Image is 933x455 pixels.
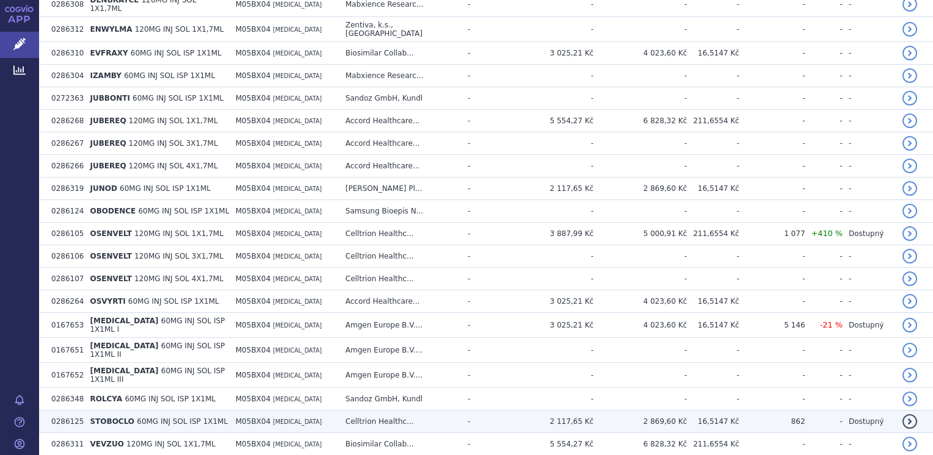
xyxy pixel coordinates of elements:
[462,223,505,245] td: -
[45,245,84,268] td: 0286106
[687,42,739,65] td: 16,5147 Kč
[273,276,322,282] span: [MEDICAL_DATA]
[339,200,462,223] td: Samsung Bioepis N...
[462,42,505,65] td: -
[843,177,896,200] td: -
[505,388,594,410] td: -
[462,17,505,42] td: -
[339,223,462,245] td: Celltrion Healthc...
[90,162,126,170] span: JUBEREQ
[739,17,805,42] td: -
[90,49,128,57] span: EVFRAXY
[90,342,225,359] span: 60MG INJ SOL ISP 1X1ML II
[843,17,896,42] td: -
[90,116,126,125] span: JUBEREQ
[843,388,896,410] td: -
[129,116,218,125] span: 120MG INJ SOL 1X1,7ML
[687,410,739,433] td: 16,5147 Kč
[805,155,843,177] td: -
[45,410,84,433] td: 0286125
[45,268,84,290] td: 0286107
[739,268,805,290] td: -
[90,342,158,350] span: [MEDICAL_DATA]
[462,65,505,87] td: -
[129,162,218,170] span: 120MG INJ SOL 4X1,7ML
[273,396,322,403] span: [MEDICAL_DATA]
[90,94,129,102] span: JUBBONTI
[462,155,505,177] td: -
[273,140,322,147] span: [MEDICAL_DATA]
[339,268,462,290] td: Celltrion Healthc...
[462,363,505,388] td: -
[236,252,270,260] span: M05BX04
[236,417,270,426] span: M05BX04
[505,65,594,87] td: -
[687,17,739,42] td: -
[90,367,225,384] span: 60MG INJ SOL ISP 1X1ML III
[505,338,594,363] td: -
[805,200,843,223] td: -
[687,200,739,223] td: -
[805,363,843,388] td: -
[273,95,322,102] span: [MEDICAL_DATA]
[805,268,843,290] td: -
[137,417,228,426] span: 60MG INJ SOL ISP 1X1ML
[505,363,594,388] td: -
[739,87,805,110] td: -
[134,252,223,260] span: 120MG INJ SOL 3X1,7ML
[739,200,805,223] td: -
[594,290,687,313] td: 4 023,60 Kč
[273,441,322,448] span: [MEDICAL_DATA]
[462,87,505,110] td: -
[236,274,270,283] span: M05BX04
[739,155,805,177] td: -
[462,200,505,223] td: -
[594,132,687,155] td: -
[687,65,739,87] td: -
[687,290,739,313] td: 16,5147 Kč
[134,229,223,238] span: 120MG INJ SOL 1X1,7ML
[902,159,917,173] a: detail
[843,363,896,388] td: -
[236,346,270,354] span: M05BX04
[805,245,843,268] td: -
[90,317,158,325] span: [MEDICAL_DATA]
[594,223,687,245] td: 5 000,91 Kč
[339,338,462,363] td: Amgen Europe B.V....
[843,223,896,245] td: Dostupný
[687,388,739,410] td: -
[843,132,896,155] td: -
[805,132,843,155] td: -
[805,338,843,363] td: -
[843,110,896,132] td: -
[236,139,270,148] span: M05BX04
[687,338,739,363] td: -
[843,200,896,223] td: -
[236,371,270,379] span: M05BX04
[45,363,84,388] td: 0167652
[739,223,805,245] td: 1 077
[273,347,322,354] span: [MEDICAL_DATA]
[236,162,270,170] span: M05BX04
[739,313,805,338] td: 5 146
[739,290,805,313] td: -
[90,367,158,375] span: [MEDICAL_DATA]
[505,268,594,290] td: -
[594,155,687,177] td: -
[505,155,594,177] td: -
[739,65,805,87] td: -
[505,110,594,132] td: 5 554,27 Kč
[462,338,505,363] td: -
[124,71,215,80] span: 60MG INJ SOL ISP 1X1ML
[462,410,505,433] td: -
[90,440,123,448] span: VEVZUO
[339,42,462,65] td: Biosimilar Collab...
[843,245,896,268] td: -
[739,363,805,388] td: -
[462,245,505,268] td: -
[739,110,805,132] td: -
[133,94,223,102] span: 60MG INJ SOL ISP 1X1ML
[339,388,462,410] td: Sandoz GmbH, Kundl
[805,65,843,87] td: -
[273,1,322,8] span: [MEDICAL_DATA]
